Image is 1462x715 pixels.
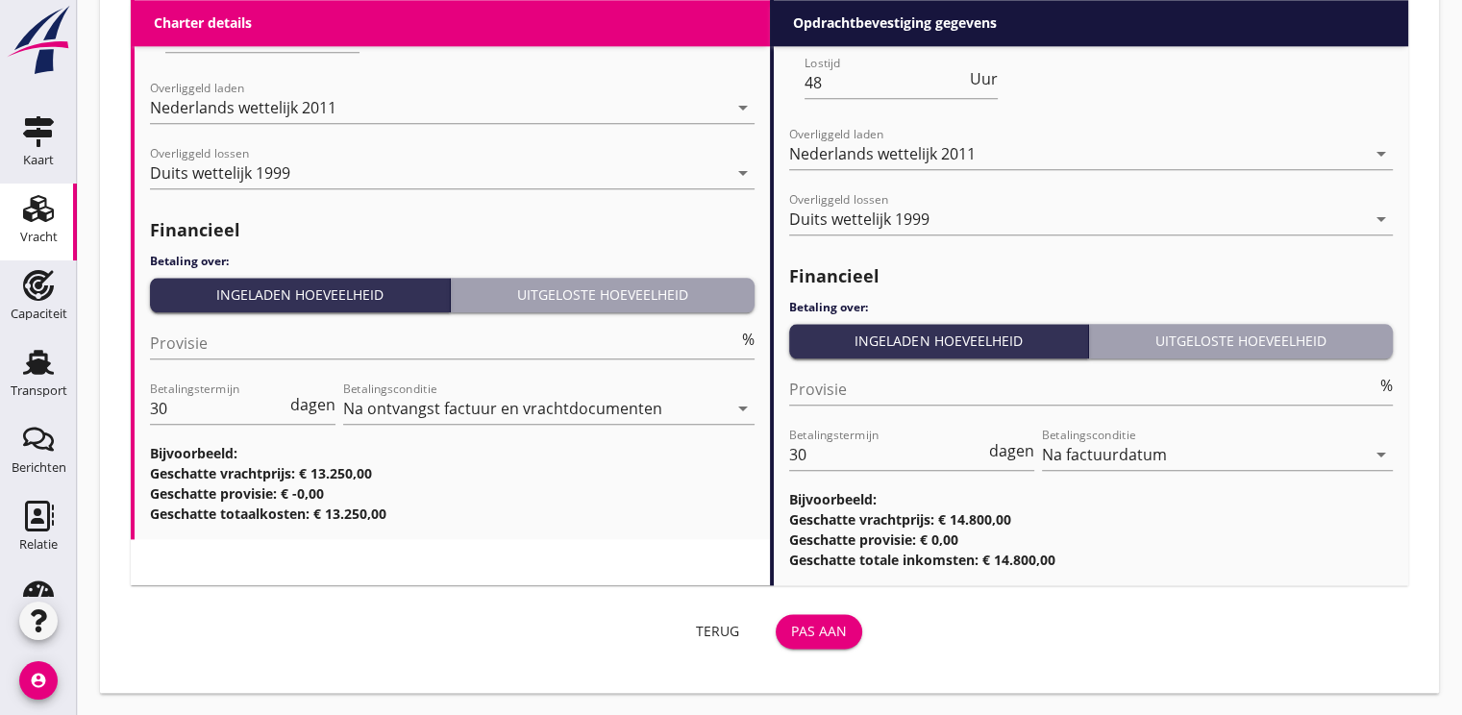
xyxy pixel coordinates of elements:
[738,332,755,347] div: %
[789,439,986,470] input: Betalingstermijn
[19,661,58,700] i: account_circle
[343,400,662,417] div: Na ontvangst factuur en vrachtdocumenten
[789,509,1394,530] h3: Geschatte vrachtprijs: € 14.800,00
[150,483,755,504] h3: Geschatte provisie: € -0,00
[970,71,998,86] span: Uur
[458,284,747,305] div: Uitgeloste hoeveelheid
[1089,324,1393,358] button: Uitgeloste hoeveelheid
[789,530,1394,550] h3: Geschatte provisie: € 0,00
[20,231,58,243] div: Vracht
[150,443,755,463] h3: Bijvoorbeeld:
[1097,331,1385,351] div: Uitgeloste hoeveelheid
[332,25,359,40] span: Uur
[904,27,929,46] label: Tijd
[1082,27,1179,46] label: Garantie leeg
[165,21,328,52] input: Lostijd
[789,210,929,228] div: Duits wettelijk 1999
[731,96,755,119] i: arrow_drop_down
[150,393,286,424] input: Betalingstermijn
[789,263,1394,289] h2: Financieel
[789,145,976,162] div: Nederlands wettelijk 2011
[1042,446,1167,463] div: Na factuurdatum
[691,621,745,641] div: Terug
[150,278,451,312] button: Ingeladen hoeveelheid
[158,284,442,305] div: Ingeladen hoeveelheid
[150,504,755,524] h3: Geschatte totaalkosten: € 13.250,00
[789,550,1394,570] h3: Geschatte totale inkomsten: € 14.800,00
[4,5,73,76] img: logo-small.a267ee39.svg
[150,463,755,483] h3: Geschatte vrachtprijs: € 13.250,00
[150,99,336,116] div: Nederlands wettelijk 2011
[1370,208,1393,231] i: arrow_drop_down
[11,308,67,320] div: Capaciteit
[789,374,1377,405] input: Provisie
[731,161,755,185] i: arrow_drop_down
[776,614,862,649] button: Pas aan
[1376,378,1393,393] div: %
[12,461,66,474] div: Berichten
[789,299,1394,316] h4: Betaling over:
[150,217,755,243] h2: Financieel
[1370,443,1393,466] i: arrow_drop_down
[150,328,738,358] input: Provisie
[676,614,760,649] button: Terug
[150,253,755,270] h4: Betaling over:
[791,621,847,641] div: Pas aan
[11,384,67,397] div: Transport
[797,331,1081,351] div: Ingeladen hoeveelheid
[985,443,1034,458] div: dagen
[1370,142,1393,165] i: arrow_drop_down
[731,397,755,420] i: arrow_drop_down
[789,489,1394,509] h3: Bijvoorbeeld:
[805,67,967,98] input: Lostijd
[23,154,54,166] div: Kaart
[150,164,290,182] div: Duits wettelijk 1999
[286,397,335,412] div: dagen
[451,278,755,312] button: Uitgeloste hoeveelheid
[976,27,1036,46] label: Conditie
[19,538,58,551] div: Relatie
[789,27,842,46] strong: Lossen
[789,324,1090,358] button: Ingeladen hoeveelheid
